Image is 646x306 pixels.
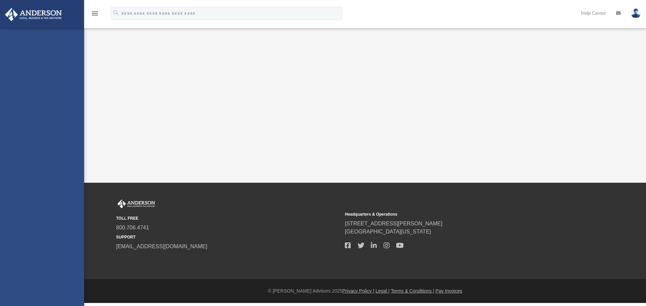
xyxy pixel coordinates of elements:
[112,9,120,16] i: search
[91,9,99,17] i: menu
[116,225,149,230] a: 800.706.4741
[345,229,431,234] a: [GEOGRAPHIC_DATA][US_STATE]
[375,288,390,294] a: Legal |
[345,221,442,226] a: [STREET_ADDRESS][PERSON_NAME]
[91,13,99,17] a: menu
[345,211,569,217] small: Headquarters & Operations
[391,288,434,294] a: Terms & Conditions |
[631,8,641,18] img: User Pic
[343,288,374,294] a: Privacy Policy |
[116,215,340,221] small: TOLL FREE
[116,234,340,240] small: SUPPORT
[435,288,462,294] a: Pay Invoices
[116,244,207,249] a: [EMAIL_ADDRESS][DOMAIN_NAME]
[116,200,156,208] img: Anderson Advisors Platinum Portal
[84,288,646,295] div: © [PERSON_NAME] Advisors 2025
[3,8,64,21] img: Anderson Advisors Platinum Portal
